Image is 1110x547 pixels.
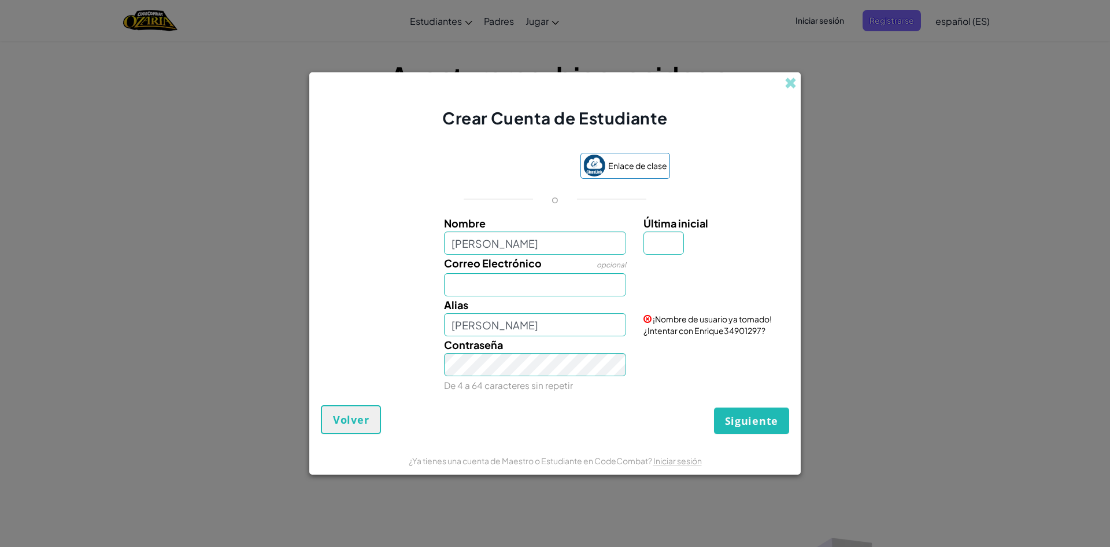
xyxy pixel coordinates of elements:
font: Correo Electrónico [444,256,542,270]
font: opcional [597,260,626,269]
font: De 4 a 64 caracteres sin repetir [444,380,573,391]
font: ¡Nombre de usuario ya tomado! ¿Intentar con Enrique34901297? [643,314,772,336]
img: classlink-logo-small.png [583,155,605,177]
font: Contraseña [444,338,503,351]
a: Iniciar sesión [653,456,702,466]
font: Última inicial [643,216,708,230]
font: Nombre [444,216,486,230]
font: Volver [333,413,369,427]
font: Enlace de clase [608,160,667,171]
font: Siguiente [725,414,778,428]
font: ¿Ya tienes una cuenta de Maestro o Estudiante en CodeCombat? [409,456,652,466]
button: Siguiente [714,408,789,434]
font: Crear Cuenta de Estudiante [442,108,668,128]
button: Volver [321,405,381,434]
font: o [552,192,558,205]
iframe: Botón Iniciar sesión con Google [434,154,575,179]
font: Alias [444,298,468,311]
